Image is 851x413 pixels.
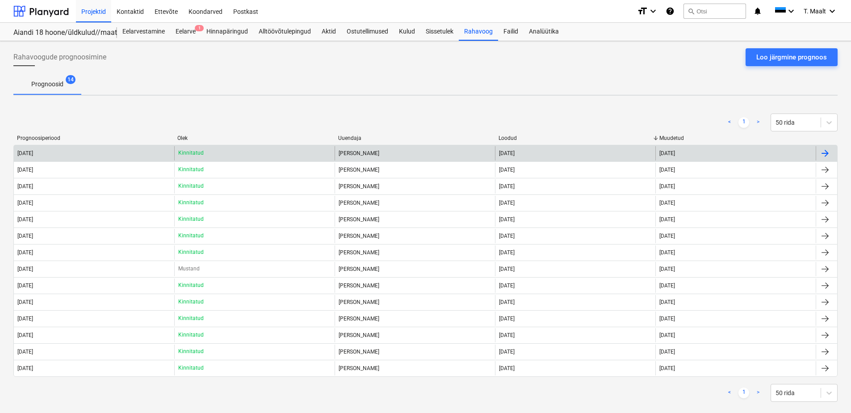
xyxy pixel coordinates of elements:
[17,150,33,156] div: [DATE]
[420,23,459,41] a: Sissetulek
[178,348,204,355] p: Kinnitatud
[659,150,675,156] div: [DATE]
[499,349,515,355] div: [DATE]
[341,23,394,41] a: Ostutellimused
[659,249,675,256] div: [DATE]
[394,23,420,41] a: Kulud
[178,199,204,206] p: Kinnitatud
[499,365,515,371] div: [DATE]
[499,249,515,256] div: [DATE]
[253,23,316,41] div: Alltöövõtulepingud
[688,8,695,15] span: search
[17,365,33,371] div: [DATE]
[659,365,675,371] div: [DATE]
[499,282,515,289] div: [DATE]
[201,23,253,41] a: Hinnapäringud
[17,135,170,141] div: Prognoosiperiood
[178,331,204,339] p: Kinnitatud
[178,265,200,273] p: Mustand
[195,25,204,31] span: 1
[724,117,735,128] a: Previous page
[524,23,564,41] a: Analüütika
[659,135,813,141] div: Muudetud
[13,52,106,63] span: Rahavoogude prognoosimine
[459,23,498,41] div: Rahavoog
[31,80,63,89] p: Prognoosid
[659,200,675,206] div: [DATE]
[335,345,495,359] div: [PERSON_NAME]
[499,135,652,141] div: Loodud
[335,312,495,326] div: [PERSON_NAME]
[178,182,204,190] p: Kinnitatud
[659,316,675,322] div: [DATE]
[499,183,515,190] div: [DATE]
[335,361,495,375] div: [PERSON_NAME]
[499,266,515,272] div: [DATE]
[17,200,33,206] div: [DATE]
[17,233,33,239] div: [DATE]
[499,216,515,223] div: [DATE]
[498,23,524,41] a: Failid
[335,179,495,194] div: [PERSON_NAME]
[738,388,749,398] a: Page 1 is your current page
[178,215,204,223] p: Kinnitatud
[804,8,826,15] span: T. Maalt
[499,299,515,305] div: [DATE]
[335,278,495,293] div: [PERSON_NAME]
[659,299,675,305] div: [DATE]
[177,135,331,141] div: Olek
[17,316,33,322] div: [DATE]
[170,23,201,41] a: Eelarve1
[659,332,675,338] div: [DATE]
[335,229,495,243] div: [PERSON_NAME]
[753,388,763,398] a: Next page
[66,75,75,84] span: 14
[117,23,170,41] div: Eelarvestamine
[724,388,735,398] a: Previous page
[827,6,838,17] i: keyboard_arrow_down
[17,332,33,338] div: [DATE]
[335,163,495,177] div: [PERSON_NAME]
[335,245,495,260] div: [PERSON_NAME]
[499,167,515,173] div: [DATE]
[178,249,204,256] p: Kinnitatud
[666,6,675,17] i: Abikeskus
[17,216,33,223] div: [DATE]
[659,349,675,355] div: [DATE]
[756,51,827,63] div: Loo järgmine prognoos
[335,212,495,227] div: [PERSON_NAME]
[316,23,341,41] a: Aktid
[335,295,495,309] div: [PERSON_NAME]
[659,167,675,173] div: [DATE]
[178,315,204,322] p: Kinnitatud
[499,332,515,338] div: [DATE]
[178,166,204,173] p: Kinnitatud
[746,48,838,66] button: Loo järgmine prognoos
[17,183,33,190] div: [DATE]
[499,150,515,156] div: [DATE]
[648,6,658,17] i: keyboard_arrow_down
[17,349,33,355] div: [DATE]
[178,149,204,157] p: Kinnitatud
[178,364,204,372] p: Kinnitatud
[659,282,675,289] div: [DATE]
[753,117,763,128] a: Next page
[738,117,749,128] a: Page 1 is your current page
[178,282,204,289] p: Kinnitatud
[753,6,762,17] i: notifications
[659,233,675,239] div: [DATE]
[17,282,33,289] div: [DATE]
[13,28,106,38] div: Aiandi 18 hoone/üldkulud//maatööd (2101944//2101951)
[338,135,491,141] div: Uuendaja
[683,4,746,19] button: Otsi
[178,298,204,306] p: Kinnitatud
[499,200,515,206] div: [DATE]
[335,196,495,210] div: [PERSON_NAME]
